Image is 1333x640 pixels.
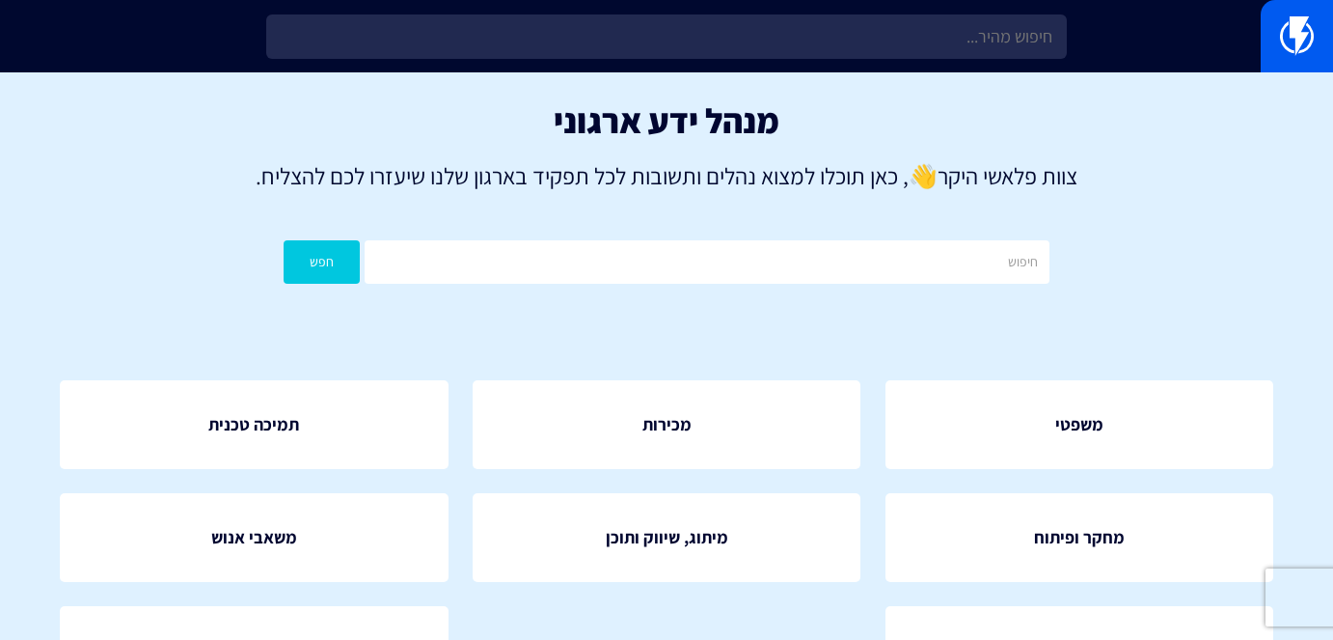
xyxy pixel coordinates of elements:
span: מחקר ופיתוח [1034,525,1125,550]
button: חפש [284,240,360,284]
a: תמיכה טכנית [60,380,449,469]
span: תמיכה טכנית [208,412,299,437]
span: מכירות [642,412,692,437]
h1: מנהל ידע ארגוני [29,101,1304,140]
span: משפטי [1055,412,1103,437]
input: חיפוש מהיר... [266,14,1066,59]
span: מיתוג, שיווק ותוכן [606,525,728,550]
p: צוות פלאשי היקר , כאן תוכלו למצוא נהלים ותשובות לכל תפקיד בארגון שלנו שיעזרו לכם להצליח. [29,159,1304,192]
strong: 👋 [909,160,938,191]
a: מכירות [473,380,861,469]
span: משאבי אנוש [211,525,297,550]
a: מיתוג, שיווק ותוכן [473,493,861,582]
a: משאבי אנוש [60,493,449,582]
a: משפטי [885,380,1274,469]
input: חיפוש [365,240,1048,284]
a: מחקר ופיתוח [885,493,1274,582]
